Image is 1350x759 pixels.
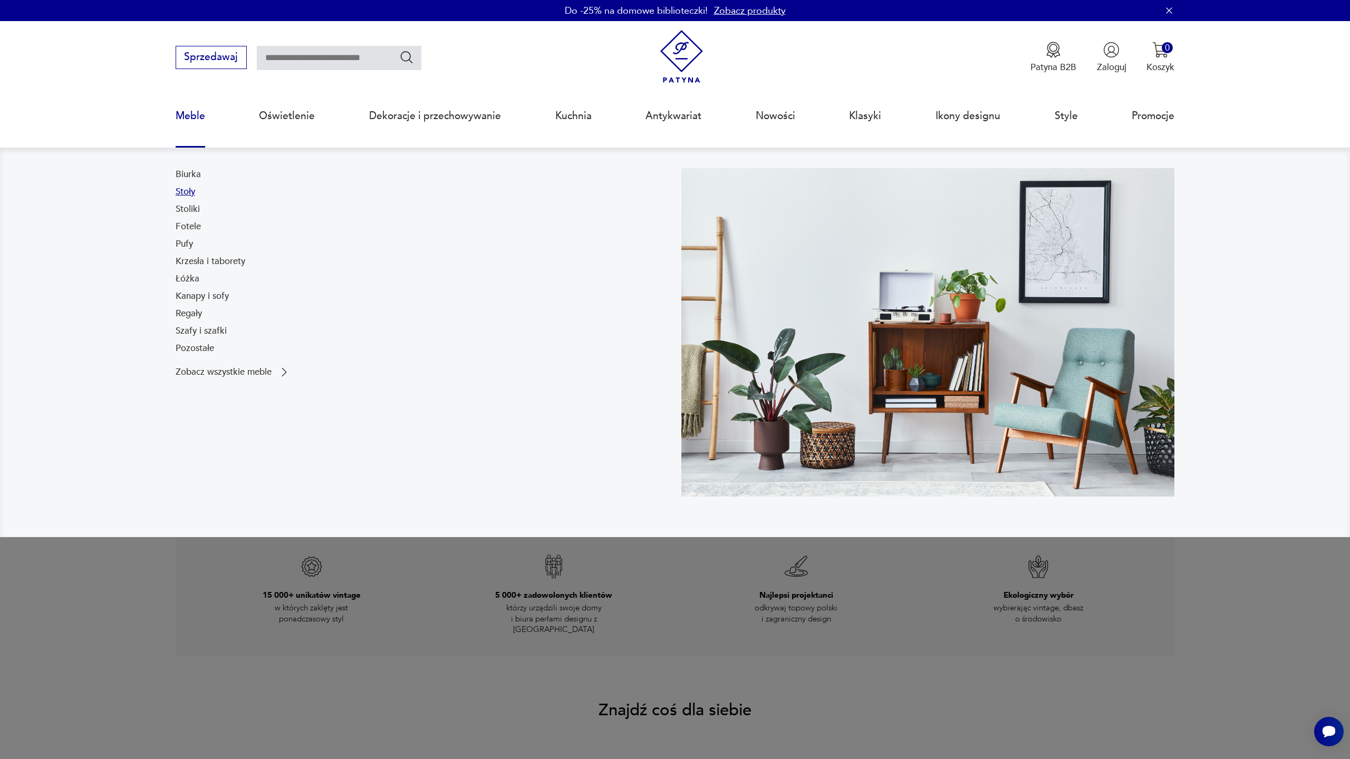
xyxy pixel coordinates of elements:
[176,325,227,337] a: Szafy i szafki
[1045,42,1062,58] img: Ikona medalu
[176,290,229,303] a: Kanapy i sofy
[1097,42,1126,73] button: Zaloguj
[645,92,701,140] a: Antykwariat
[1132,92,1174,140] a: Promocje
[1030,42,1076,73] a: Ikona medaluPatyna B2B
[1103,42,1120,58] img: Ikonka użytkownika
[849,92,881,140] a: Klasyki
[176,220,201,233] a: Fotele
[176,368,272,376] p: Zobacz wszystkie meble
[936,92,1000,140] a: Ikony designu
[565,4,708,17] p: Do -25% na domowe biblioteczki!
[1146,42,1174,73] button: 0Koszyk
[399,50,414,65] button: Szukaj
[176,307,202,320] a: Regały
[176,203,200,216] a: Stoliki
[259,92,315,140] a: Oświetlenie
[176,238,193,250] a: Pufy
[1152,42,1169,58] img: Ikona koszyka
[1097,61,1126,73] p: Zaloguj
[655,30,708,83] img: Patyna - sklep z meblami i dekoracjami vintage
[714,4,786,17] a: Zobacz produkty
[176,255,245,268] a: Krzesła i taborety
[176,46,247,69] button: Sprzedawaj
[1162,42,1173,53] div: 0
[1055,92,1078,140] a: Style
[1030,42,1076,73] button: Patyna B2B
[176,168,201,181] a: Biurka
[1030,61,1076,73] p: Patyna B2B
[176,186,195,198] a: Stoły
[176,273,199,285] a: Łóżka
[176,54,247,62] a: Sprzedawaj
[176,92,205,140] a: Meble
[176,366,291,378] a: Zobacz wszystkie meble
[1314,717,1344,746] iframe: Smartsupp widget button
[681,168,1174,497] img: 969d9116629659dbb0bd4e745da535dc.jpg
[555,92,592,140] a: Kuchnia
[369,92,501,140] a: Dekoracje i przechowywanie
[176,342,214,355] a: Pozostałe
[1146,61,1174,73] p: Koszyk
[756,92,795,140] a: Nowości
